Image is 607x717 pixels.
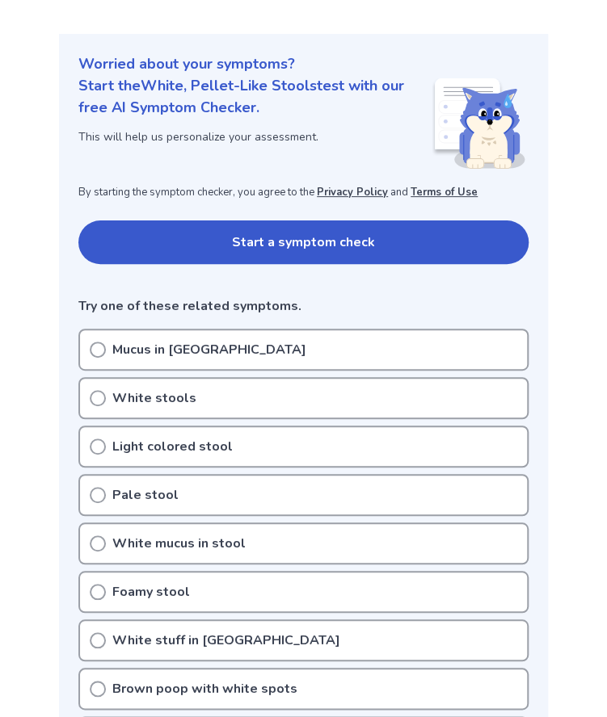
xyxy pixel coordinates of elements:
p: Light colored stool [112,437,233,456]
p: White stools [112,388,196,408]
img: Shiba [432,78,525,169]
a: Privacy Policy [317,185,388,199]
a: Terms of Use [411,185,478,199]
p: Mucus in [GEOGRAPHIC_DATA] [112,340,306,359]
p: Foamy stool [112,582,190,602]
p: Brown poop with white spots [112,679,297,698]
p: This will help us personalize your assessment. [78,128,432,145]
p: By starting the symptom checker, you agree to the and [78,185,529,201]
p: Worried about your symptoms? [78,53,529,75]
p: White stuff in [GEOGRAPHIC_DATA] [112,631,340,650]
p: Start the White, Pellet-Like Stools test with our free AI Symptom Checker. [78,75,432,119]
button: Start a symptom check [78,220,529,264]
p: White mucus in stool [112,534,246,553]
p: Try one of these related symptoms. [78,296,529,316]
p: Pale stool [112,485,179,505]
